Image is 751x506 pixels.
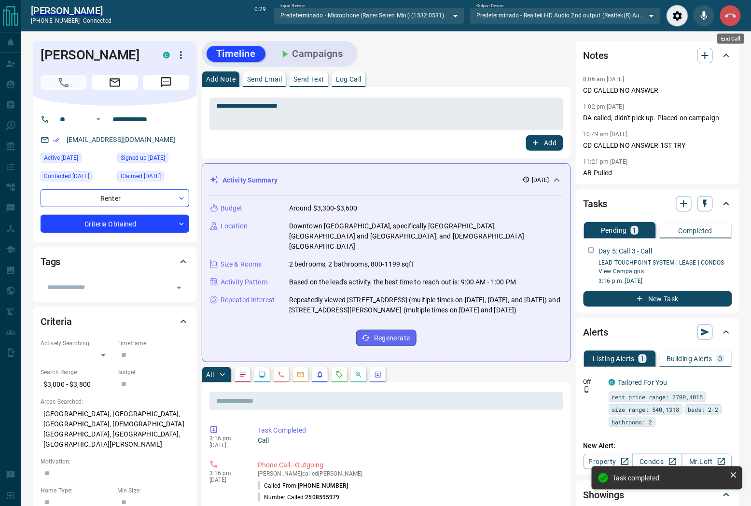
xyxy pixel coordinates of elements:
[92,75,138,90] span: Email
[532,176,549,184] p: [DATE]
[612,405,680,414] span: size range: 540,1318
[593,355,635,362] p: Listing Alerts
[584,158,628,165] p: 11:21 pm [DATE]
[609,379,615,386] div: condos.ca
[289,295,563,315] p: Repeatedly viewed [STREET_ADDRESS] (multiple times on [DATE], [DATE], and [DATE]) and [STREET_ADD...
[41,250,189,273] div: Tags
[83,17,111,24] span: connected
[221,259,262,269] p: Size & Rooms
[618,379,668,386] a: Tailored For You
[41,397,189,406] p: Areas Searched:
[584,321,732,344] div: Alerts
[633,454,682,469] a: Condos
[117,171,189,184] div: Tue Feb 25 2025
[667,5,688,27] div: Audio Settings
[374,371,382,379] svg: Agent Actions
[209,470,243,477] p: 3:16 pm
[41,486,112,495] p: Home Type:
[269,46,353,62] button: Campaigns
[44,171,89,181] span: Contacted [DATE]
[640,355,644,362] p: 1
[584,85,732,96] p: CD CALLED NO ANSWER
[718,355,722,362] p: 0
[117,368,189,377] p: Budget:
[293,76,324,83] p: Send Text
[41,310,189,333] div: Criteria
[210,171,563,189] div: Activity Summary[DATE]
[209,442,243,449] p: [DATE]
[306,494,340,501] span: 2508595979
[584,291,732,307] button: New Task
[682,454,732,469] a: Mr.Loft
[584,44,732,67] div: Notes
[289,203,358,213] p: Around $3,300-$3,600
[584,76,625,83] p: 8:06 am [DATE]
[117,486,189,495] p: Min Size:
[41,189,189,207] div: Renter
[258,470,559,477] p: [PERSON_NAME] called [PERSON_NAME]
[121,171,161,181] span: Claimed [DATE]
[31,16,111,25] p: [PHONE_NUMBER] -
[356,330,417,346] button: Regenerate
[278,371,285,379] svg: Calls
[258,481,348,490] p: Called From:
[221,277,268,287] p: Activity Pattern
[289,277,516,287] p: Based on the lead's activity, the best time to reach out is: 9:00 AM - 1:00 PM
[209,477,243,483] p: [DATE]
[476,3,504,9] label: Output Device
[693,5,715,27] div: Mute
[172,281,186,295] button: Open
[613,474,726,482] div: Task completed
[679,227,713,234] p: Completed
[41,153,112,166] div: Wed Oct 08 2025
[41,339,112,348] p: Actively Searching:
[239,371,247,379] svg: Notes
[584,487,625,503] h2: Showings
[121,153,165,163] span: Signed up [DATE]
[117,153,189,166] div: Tue Feb 25 2025
[41,215,189,233] div: Criteria Obtained
[584,48,609,63] h2: Notes
[289,221,563,252] p: Downtown [GEOGRAPHIC_DATA], specifically [GEOGRAPHIC_DATA], [GEOGRAPHIC_DATA] and [GEOGRAPHIC_DAT...
[41,254,60,269] h2: Tags
[221,221,248,231] p: Location
[584,103,625,110] p: 1:02 pm [DATE]
[584,196,608,211] h2: Tasks
[53,137,60,143] svg: Email Verified
[258,436,559,446] p: Call
[289,259,414,269] p: 2 bedrooms, 2 bathrooms, 800-1199 sqft
[584,441,732,451] p: New Alert:
[584,113,732,123] p: DA called, didn't pick up. Placed on campaign
[584,386,590,393] svg: Push Notification Only
[599,277,732,285] p: 3:16 p.m. [DATE]
[601,227,627,234] p: Pending
[41,47,149,63] h1: [PERSON_NAME]
[258,493,340,502] p: Number Called:
[584,131,628,138] p: 10:49 am [DATE]
[584,192,732,215] div: Tasks
[335,371,343,379] svg: Requests
[41,171,112,184] div: Mon Oct 13 2025
[599,259,726,275] a: LEAD TOUCHPOINT SYSTEM | LEASE | CONDOS- View Campaigns
[31,5,111,16] h2: [PERSON_NAME]
[41,75,87,90] span: Call
[688,405,719,414] span: beds: 2-2
[41,377,112,393] p: $3,000 - $3,800
[221,203,243,213] p: Budget
[41,406,189,452] p: [GEOGRAPHIC_DATA], [GEOGRAPHIC_DATA], [GEOGRAPHIC_DATA], [DEMOGRAPHIC_DATA][GEOGRAPHIC_DATA], [GE...
[258,371,266,379] svg: Lead Browsing Activity
[274,7,465,24] div: Predeterminado - Microphone (Razer Seiren Mini) (1532:0531)
[209,435,243,442] p: 3:16 pm
[720,5,741,27] div: End Call
[206,371,214,378] p: All
[44,153,78,163] span: Active [DATE]
[612,392,703,402] span: rent price range: 2700,4015
[280,3,305,9] label: Input Device
[254,5,266,27] p: 0:29
[584,168,732,178] p: AB Pulled
[316,371,324,379] svg: Listing Alerts
[258,460,559,470] p: Phone Call - Outgoing
[667,355,712,362] p: Building Alerts
[470,7,661,24] div: Predeterminado - Realtek HD Audio 2nd output (Realtek(R) Audio)
[67,136,176,143] a: [EMAIL_ADDRESS][DOMAIN_NAME]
